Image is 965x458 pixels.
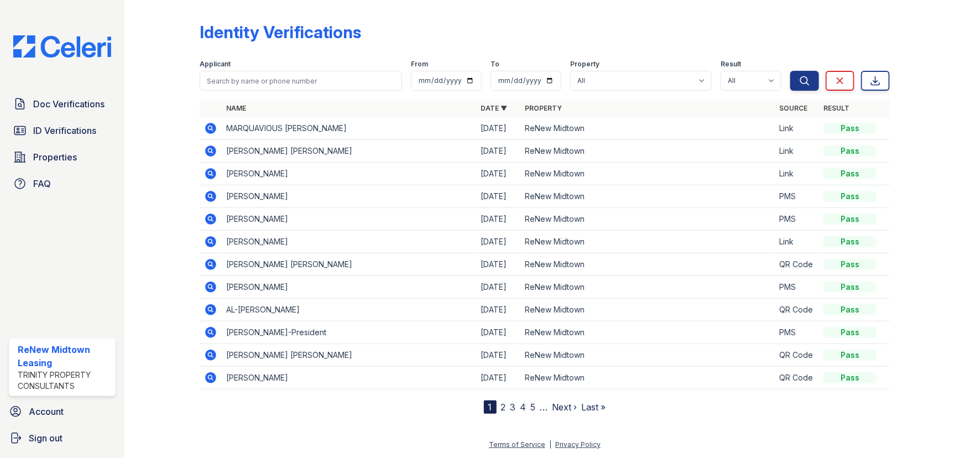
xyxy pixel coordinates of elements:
[222,163,476,185] td: [PERSON_NAME]
[775,208,819,231] td: PMS
[823,236,877,247] div: Pass
[222,299,476,321] td: AL-[PERSON_NAME]
[775,231,819,253] td: Link
[823,145,877,157] div: Pass
[222,117,476,140] td: MARQUAVIOUS [PERSON_NAME]
[823,104,849,112] a: Result
[823,123,877,134] div: Pass
[775,117,819,140] td: Link
[823,282,877,293] div: Pass
[531,402,536,413] a: 5
[823,372,877,383] div: Pass
[491,60,499,69] label: To
[481,104,507,112] a: Date ▼
[18,343,111,369] div: ReNew Midtown Leasing
[525,104,562,112] a: Property
[775,344,819,367] td: QR Code
[222,231,476,253] td: [PERSON_NAME]
[823,259,877,270] div: Pass
[555,440,601,449] a: Privacy Policy
[520,140,775,163] td: ReNew Midtown
[520,344,775,367] td: ReNew Midtown
[775,321,819,344] td: PMS
[501,402,506,413] a: 2
[9,146,116,168] a: Properties
[476,344,520,367] td: [DATE]
[823,168,877,179] div: Pass
[222,140,476,163] td: [PERSON_NAME] [PERSON_NAME]
[200,60,231,69] label: Applicant
[570,60,599,69] label: Property
[18,369,111,392] div: Trinity Property Consultants
[540,400,548,414] span: …
[476,163,520,185] td: [DATE]
[9,93,116,115] a: Doc Verifications
[520,402,526,413] a: 4
[222,276,476,299] td: [PERSON_NAME]
[775,163,819,185] td: Link
[222,208,476,231] td: [PERSON_NAME]
[222,367,476,389] td: [PERSON_NAME]
[775,276,819,299] td: PMS
[484,400,497,414] div: 1
[823,191,877,202] div: Pass
[476,367,520,389] td: [DATE]
[476,321,520,344] td: [DATE]
[33,97,105,111] span: Doc Verifications
[775,185,819,208] td: PMS
[476,208,520,231] td: [DATE]
[476,299,520,321] td: [DATE]
[823,327,877,338] div: Pass
[552,402,577,413] a: Next ›
[9,119,116,142] a: ID Verifications
[520,185,775,208] td: ReNew Midtown
[775,140,819,163] td: Link
[520,163,775,185] td: ReNew Midtown
[411,60,428,69] label: From
[520,117,775,140] td: ReNew Midtown
[582,402,606,413] a: Last »
[520,253,775,276] td: ReNew Midtown
[779,104,807,112] a: Source
[775,299,819,321] td: QR Code
[721,60,741,69] label: Result
[29,431,62,445] span: Sign out
[33,177,51,190] span: FAQ
[775,253,819,276] td: QR Code
[200,22,361,42] div: Identity Verifications
[476,117,520,140] td: [DATE]
[9,173,116,195] a: FAQ
[222,185,476,208] td: [PERSON_NAME]
[476,276,520,299] td: [DATE]
[775,367,819,389] td: QR Code
[200,71,402,91] input: Search by name or phone number
[823,304,877,315] div: Pass
[4,427,120,449] a: Sign out
[823,214,877,225] div: Pass
[476,253,520,276] td: [DATE]
[222,344,476,367] td: [PERSON_NAME] [PERSON_NAME]
[520,208,775,231] td: ReNew Midtown
[489,440,545,449] a: Terms of Service
[520,321,775,344] td: ReNew Midtown
[29,405,64,418] span: Account
[33,150,77,164] span: Properties
[520,299,775,321] td: ReNew Midtown
[4,400,120,423] a: Account
[476,231,520,253] td: [DATE]
[823,350,877,361] div: Pass
[4,35,120,58] img: CE_Logo_Blue-a8612792a0a2168367f1c8372b55b34899dd931a85d93a1a3d3e32e68fde9ad4.png
[226,104,246,112] a: Name
[476,185,520,208] td: [DATE]
[33,124,96,137] span: ID Verifications
[222,321,476,344] td: [PERSON_NAME]-President
[520,276,775,299] td: ReNew Midtown
[549,440,551,449] div: |
[520,367,775,389] td: ReNew Midtown
[222,253,476,276] td: [PERSON_NAME] [PERSON_NAME]
[510,402,516,413] a: 3
[476,140,520,163] td: [DATE]
[520,231,775,253] td: ReNew Midtown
